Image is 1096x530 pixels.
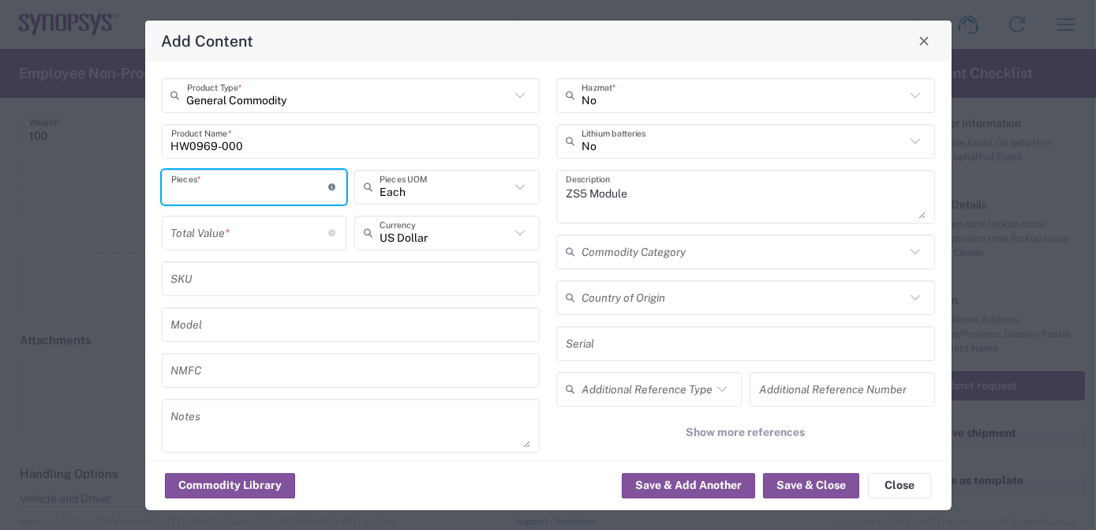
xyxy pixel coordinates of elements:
h4: Add Content [161,29,253,52]
button: Commodity Library [165,473,295,498]
span: Show more references [686,425,805,440]
button: Close [913,30,935,52]
button: Save & Add Another [622,473,755,498]
button: Save & Close [763,473,859,498]
button: Close [868,473,931,498]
